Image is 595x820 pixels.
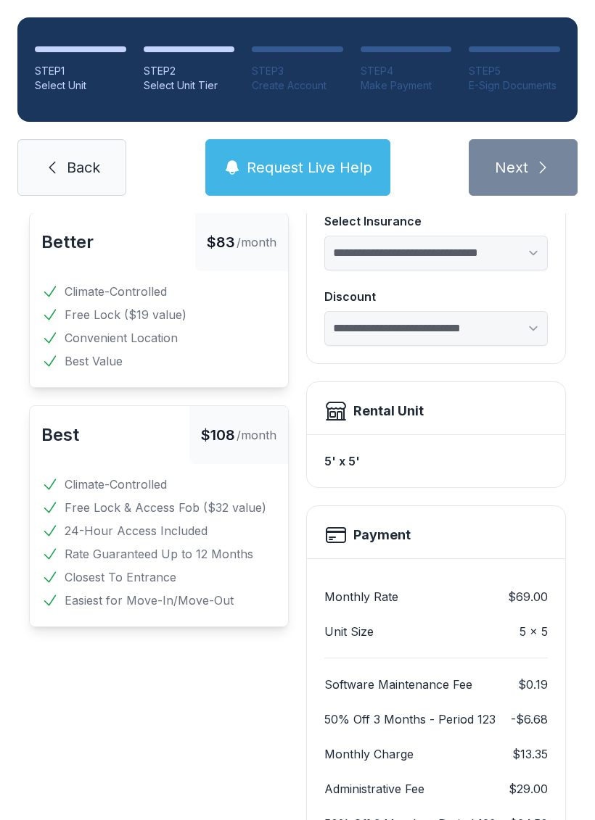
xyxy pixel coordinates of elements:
span: Climate-Controlled [65,476,167,493]
span: Closest To Entrance [65,568,176,586]
dt: Monthly Charge [324,745,414,763]
dt: 50% Off 3 Months - Period 123 [324,711,496,728]
div: 5' x 5' [324,447,548,476]
span: Better [41,231,94,252]
span: $108 [201,425,235,445]
dt: Administrative Fee [324,780,424,798]
div: STEP 5 [469,64,560,78]
span: Rate Guaranteed Up to 12 Months [65,545,253,563]
div: Create Account [252,78,343,93]
div: Select Unit Tier [144,78,235,93]
span: Convenient Location [65,329,178,347]
span: Free Lock ($19 value) [65,306,186,323]
div: Make Payment [361,78,452,93]
div: STEP 3 [252,64,343,78]
dd: 5 x 5 [520,623,548,640]
div: STEP 2 [144,64,235,78]
span: Back [67,157,100,178]
dd: $13.35 [512,745,548,763]
span: Request Live Help [247,157,372,178]
dt: Software Maintenance Fee [324,676,472,693]
span: Next [495,157,528,178]
span: 24-Hour Access Included [65,522,208,539]
div: Rental Unit [353,401,424,421]
span: Easiest for Move-In/Move-Out [65,592,234,609]
span: Best [41,424,79,445]
dd: $69.00 [508,588,548,605]
button: Best [41,423,79,447]
span: /month [237,426,276,444]
div: E-Sign Documents [469,78,560,93]
span: Best Value [65,352,123,370]
div: Discount [324,288,548,305]
span: Free Lock & Access Fob ($32 value) [65,499,266,516]
dt: Unit Size [324,623,374,640]
dd: $0.19 [518,676,548,693]
dd: $29.00 [509,780,548,798]
dd: -$6.68 [511,711,548,728]
button: Better [41,231,94,254]
div: Select Unit [35,78,126,93]
select: Discount [324,311,548,346]
div: STEP 1 [35,64,126,78]
select: Select Insurance [324,236,548,270]
span: Climate-Controlled [65,283,167,300]
div: STEP 4 [361,64,452,78]
h2: Payment [353,525,411,545]
span: /month [237,233,276,251]
dt: Monthly Rate [324,588,398,605]
span: $83 [207,232,235,252]
div: Select Insurance [324,212,548,230]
